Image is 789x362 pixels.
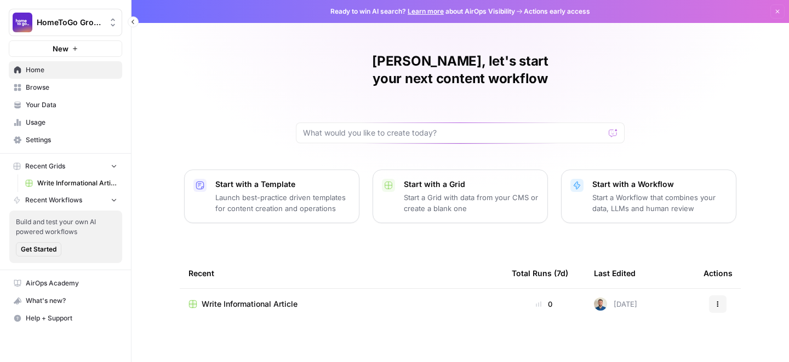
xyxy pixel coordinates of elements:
button: Start with a GridStart a Grid with data from your CMS or create a blank one [373,170,548,223]
button: Start with a TemplateLaunch best-practice driven templates for content creation and operations [184,170,359,223]
span: Settings [26,135,117,145]
div: [DATE] [594,297,637,311]
a: Usage [9,114,122,131]
span: Build and test your own AI powered workflows [16,217,116,237]
div: What's new? [9,293,122,309]
p: Start a Grid with data from your CMS or create a blank one [404,192,539,214]
span: HomeToGo Group [37,17,103,28]
a: Settings [9,131,122,149]
span: Recent Grids [25,161,65,171]
p: Start with a Grid [404,179,539,190]
img: yqb1kzga7cr17aq8d9pck009tl7m [594,297,607,311]
span: Help + Support [26,313,117,323]
span: Browse [26,83,117,92]
span: Write Informational Article [37,178,117,188]
a: Browse [9,79,122,96]
button: Workspace: HomeToGo Group [9,9,122,36]
span: Your Data [26,100,117,110]
span: Usage [26,118,117,127]
p: Start with a Workflow [592,179,727,190]
div: Last Edited [594,258,636,288]
a: AirOps Academy [9,275,122,292]
span: Ready to win AI search? about AirOps Visibility [330,7,515,16]
span: Home [26,65,117,75]
span: Write Informational Article [202,299,298,310]
p: Launch best-practice driven templates for content creation and operations [215,192,350,214]
span: AirOps Academy [26,278,117,288]
span: Actions early access [524,7,590,16]
h1: [PERSON_NAME], let's start your next content workflow [296,52,625,87]
input: What would you like to create today? [303,127,604,138]
button: Recent Grids [9,158,122,174]
div: Total Runs (7d) [512,258,568,288]
span: Recent Workflows [25,195,82,205]
img: HomeToGo Group Logo [13,13,32,32]
div: Recent [188,258,494,288]
button: Start with a WorkflowStart a Workflow that combines your data, LLMs and human review [561,170,736,223]
button: Get Started [16,242,61,256]
a: Your Data [9,96,122,114]
a: Learn more [408,7,444,15]
span: Get Started [21,244,56,254]
a: Write Informational Article [188,299,494,310]
p: Start a Workflow that combines your data, LLMs and human review [592,192,727,214]
div: 0 [512,299,576,310]
button: New [9,40,122,57]
span: New [53,43,68,54]
p: Start with a Template [215,179,350,190]
button: What's new? [9,292,122,310]
a: Home [9,61,122,79]
button: Help + Support [9,310,122,327]
a: Write Informational Article [20,174,122,192]
button: Recent Workflows [9,192,122,208]
div: Actions [704,258,733,288]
